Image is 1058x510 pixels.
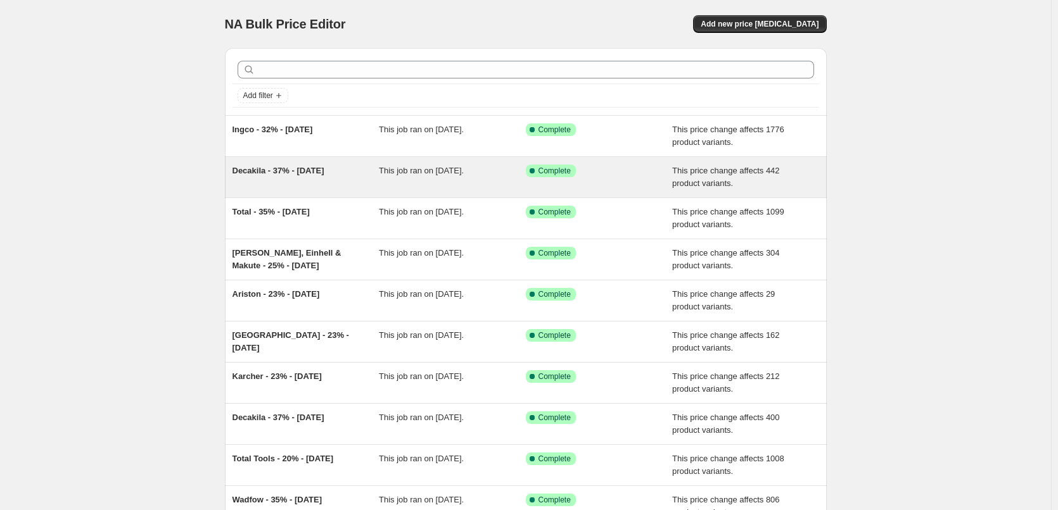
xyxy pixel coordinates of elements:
span: Ariston - 23% - [DATE] [233,289,320,299]
span: This job ran on [DATE]. [379,330,464,340]
button: Add filter [238,88,288,103]
span: Complete [539,413,571,423]
span: This price change affects 29 product variants. [672,289,775,311]
span: This job ran on [DATE]. [379,166,464,175]
span: Wadfow - 35% - [DATE] [233,495,322,504]
span: This job ran on [DATE]. [379,289,464,299]
span: Add new price [MEDICAL_DATA] [701,19,819,29]
span: This job ran on [DATE]. [379,495,464,504]
span: This price change affects 1099 product variants. [672,207,784,229]
span: This price change affects 212 product variants. [672,371,780,394]
span: This price change affects 442 product variants. [672,166,780,188]
span: This job ran on [DATE]. [379,371,464,381]
span: This price change affects 400 product variants. [672,413,780,435]
span: NA Bulk Price Editor [225,17,346,31]
span: Total Tools - 20% - [DATE] [233,454,334,463]
span: This price change affects 162 product variants. [672,330,780,352]
span: [GEOGRAPHIC_DATA] - 23% - [DATE] [233,330,349,352]
span: Ingco - 32% - [DATE] [233,125,313,134]
span: Complete [539,454,571,464]
span: This price change affects 1008 product variants. [672,454,784,476]
span: Complete [539,207,571,217]
span: Complete [539,289,571,299]
span: Complete [539,166,571,176]
span: Decakila - 37% - [DATE] [233,413,324,422]
span: Complete [539,248,571,258]
span: This price change affects 304 product variants. [672,248,780,270]
span: Karcher - 23% - [DATE] [233,371,322,381]
span: This job ran on [DATE]. [379,413,464,422]
span: Add filter [243,90,273,101]
span: Complete [539,330,571,340]
span: This job ran on [DATE]. [379,248,464,258]
span: This job ran on [DATE]. [379,125,464,134]
span: This price change affects 1776 product variants. [672,125,784,147]
span: Complete [539,371,571,382]
span: Total - 35% - [DATE] [233,207,310,216]
span: This job ran on [DATE]. [379,454,464,463]
span: [PERSON_NAME], Einhell & Makute - 25% - [DATE] [233,248,341,270]
span: This job ran on [DATE]. [379,207,464,216]
button: Add new price [MEDICAL_DATA] [693,15,826,33]
span: Decakila - 37% - [DATE] [233,166,324,175]
span: Complete [539,495,571,505]
span: Complete [539,125,571,135]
